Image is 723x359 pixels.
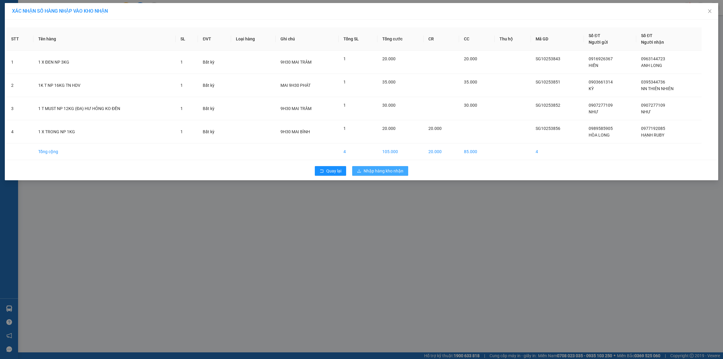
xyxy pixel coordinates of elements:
[589,109,598,114] span: NHƯ
[6,27,33,51] th: STT
[641,40,664,45] span: Người nhận
[707,9,712,14] span: close
[641,56,665,61] span: 0963144723
[33,74,176,97] td: 1K T NP 16KG TN HDV
[589,86,594,91] span: KỲ
[6,97,33,120] td: 3
[198,120,231,143] td: Bất kỳ
[280,60,311,65] span: 9H30 MAI TRÂM
[641,103,665,108] span: 0907277109
[339,143,377,160] td: 4
[377,143,424,160] td: 105.000
[382,56,396,61] span: 20.000
[536,56,560,61] span: SG10253843
[641,133,664,137] span: HẠNH RUBY
[176,27,198,51] th: SL
[464,56,477,61] span: 20.000
[315,166,346,176] button: rollbackQuay lại
[357,169,361,174] span: download
[343,56,346,61] span: 1
[641,80,665,84] span: 0395344736
[536,103,560,108] span: SG10253852
[589,126,613,131] span: 0989585905
[276,27,339,51] th: Ghi chú
[364,168,403,174] span: Nhập hàng kho nhận
[589,33,600,38] span: Số ĐT
[377,27,424,51] th: Tổng cước
[33,97,176,120] td: 1 T MUST NP 12KG (ĐA) HƯ HỎNG KO ĐỀN
[459,143,495,160] td: 85.000
[382,103,396,108] span: 30.000
[464,103,477,108] span: 30.000
[428,126,442,131] span: 20.000
[180,106,183,111] span: 1
[280,106,311,111] span: 9H30 MAI TRÂM
[180,60,183,65] span: 1
[641,109,651,114] span: NHƯ
[33,143,176,160] td: Tổng cộng
[280,83,311,88] span: MAI 9H30 PHÁT
[231,27,275,51] th: Loại hàng
[589,103,613,108] span: 0907277109
[641,86,674,91] span: NN THIÊN NHIÊN
[180,129,183,134] span: 1
[424,143,459,160] td: 20.000
[589,133,610,137] span: HÒA LONG
[6,74,33,97] td: 2
[280,129,310,134] span: 9H30 MAI BÌNH
[320,169,324,174] span: rollback
[352,166,408,176] button: downloadNhập hàng kho nhận
[343,80,346,84] span: 1
[531,27,584,51] th: Mã GD
[589,40,608,45] span: Người gửi
[701,3,718,20] button: Close
[343,126,346,131] span: 1
[459,27,495,51] th: CC
[495,27,531,51] th: Thu hộ
[6,51,33,74] td: 1
[343,103,346,108] span: 1
[12,8,108,14] span: XÁC NHẬN SỐ HÀNG NHẬP VÀO KHO NHẬN
[531,143,584,160] td: 4
[641,33,653,38] span: Số ĐT
[589,80,613,84] span: 0903661314
[382,80,396,84] span: 35.000
[536,80,560,84] span: SG10253851
[382,126,396,131] span: 20.000
[424,27,459,51] th: CR
[339,27,377,51] th: Tổng SL
[641,63,662,68] span: ANH LONG
[198,97,231,120] td: Bất kỳ
[536,126,560,131] span: SG10253856
[33,27,176,51] th: Tên hàng
[326,168,341,174] span: Quay lại
[33,51,176,74] td: 1 X ĐEN NP 3KG
[198,27,231,51] th: ĐVT
[180,83,183,88] span: 1
[198,74,231,97] td: Bất kỳ
[589,56,613,61] span: 0916926367
[589,63,598,68] span: HIỀN
[198,51,231,74] td: Bất kỳ
[6,120,33,143] td: 4
[641,126,665,131] span: 0977192085
[464,80,477,84] span: 35.000
[33,120,176,143] td: 1 X TRONG NP 1KG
